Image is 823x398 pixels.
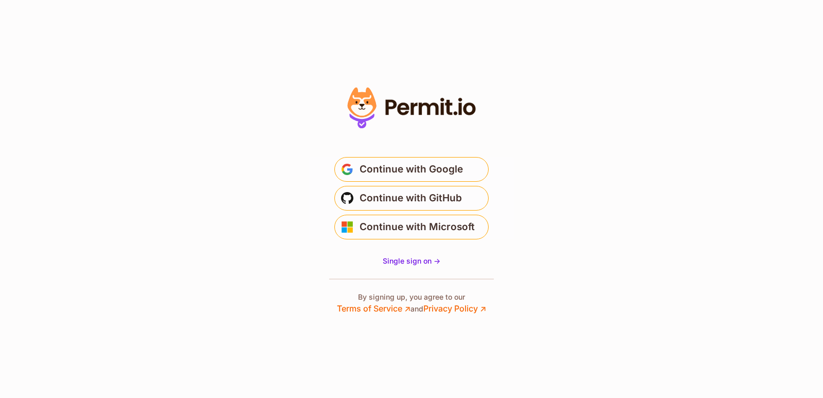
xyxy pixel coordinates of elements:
p: By signing up, you agree to our and [337,292,486,315]
button: Continue with Microsoft [334,215,489,239]
a: Terms of Service ↗ [337,303,410,314]
button: Continue with Google [334,157,489,182]
span: Continue with Google [360,161,463,178]
span: Continue with Microsoft [360,219,475,235]
a: Single sign on -> [383,256,440,266]
span: Single sign on -> [383,256,440,265]
a: Privacy Policy ↗ [423,303,486,314]
span: Continue with GitHub [360,190,462,206]
button: Continue with GitHub [334,186,489,211]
